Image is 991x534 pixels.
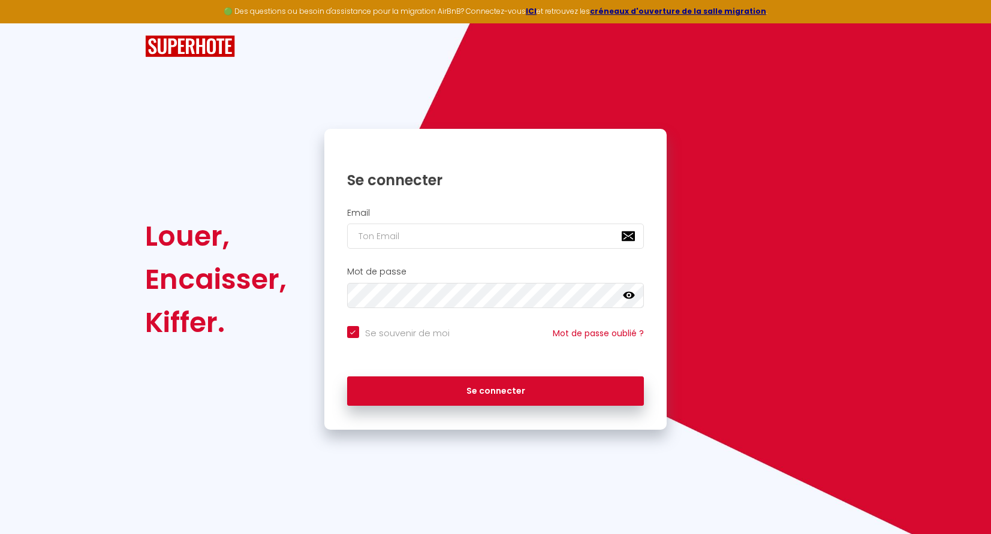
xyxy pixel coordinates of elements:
[145,215,287,258] div: Louer,
[347,376,644,406] button: Se connecter
[590,6,766,16] a: créneaux d'ouverture de la salle migration
[526,6,537,16] a: ICI
[553,327,644,339] a: Mot de passe oublié ?
[347,171,644,189] h1: Se connecter
[145,301,287,344] div: Kiffer.
[347,224,644,249] input: Ton Email
[145,258,287,301] div: Encaisser,
[145,35,235,58] img: SuperHote logo
[347,267,644,277] h2: Mot de passe
[347,208,644,218] h2: Email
